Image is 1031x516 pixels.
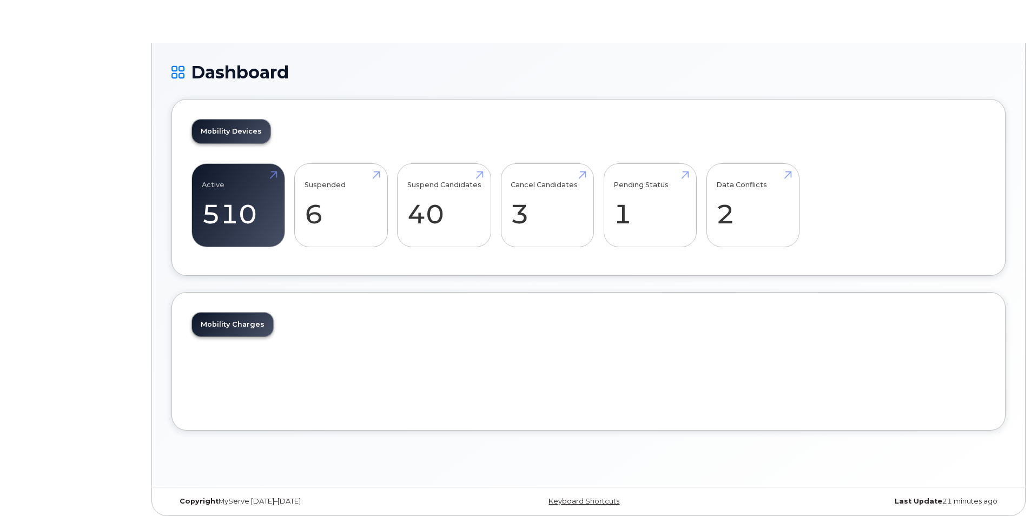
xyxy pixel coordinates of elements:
a: Mobility Charges [192,313,273,336]
h1: Dashboard [171,63,1006,82]
a: Pending Status 1 [613,170,686,241]
div: MyServe [DATE]–[DATE] [171,497,450,506]
a: Suspended 6 [305,170,378,241]
strong: Copyright [180,497,219,505]
a: Data Conflicts 2 [716,170,789,241]
a: Mobility Devices [192,120,270,143]
a: Suspend Candidates 40 [407,170,481,241]
strong: Last Update [895,497,942,505]
a: Keyboard Shortcuts [548,497,619,505]
a: Cancel Candidates 3 [511,170,584,241]
div: 21 minutes ago [728,497,1006,506]
a: Active 510 [202,170,275,241]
